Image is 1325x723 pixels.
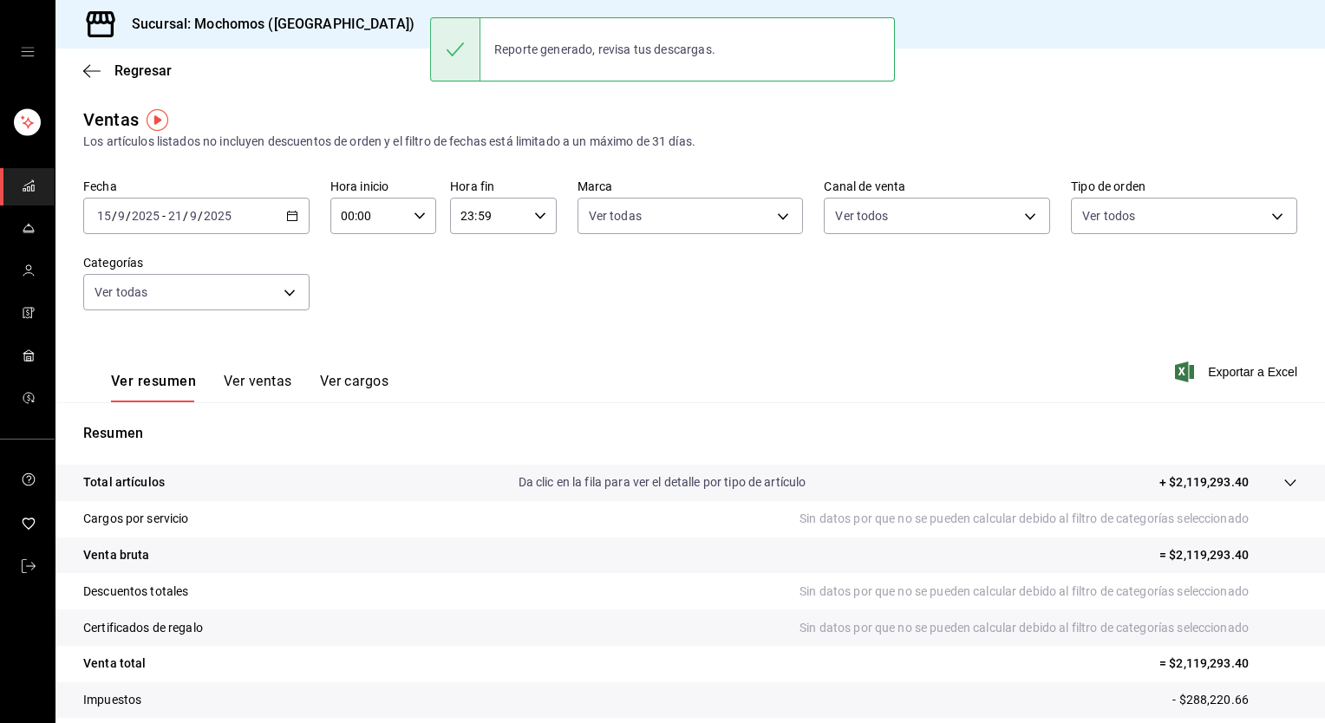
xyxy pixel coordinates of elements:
p: Resumen [83,423,1297,444]
label: Hora inicio [330,180,436,192]
input: -- [96,209,112,223]
span: - [162,209,166,223]
span: Ver todos [835,207,888,225]
p: Cargos por servicio [83,510,189,528]
div: Reporte generado, revisa tus descargas. [480,30,729,68]
span: / [126,209,131,223]
p: Impuestos [83,691,141,709]
p: = $2,119,293.40 [1159,655,1297,673]
label: Fecha [83,180,310,192]
button: Regresar [83,62,172,79]
p: Sin datos por que no se pueden calcular debido al filtro de categorías seleccionado [800,583,1297,601]
input: ---- [131,209,160,223]
p: + $2,119,293.40 [1159,473,1249,492]
input: -- [167,209,183,223]
label: Hora fin [450,180,556,192]
p: = $2,119,293.40 [1159,546,1297,564]
input: -- [189,209,198,223]
span: Regresar [114,62,172,79]
img: Tooltip marker [147,109,168,131]
p: Total artículos [83,473,165,492]
span: Ver todos [1082,207,1135,225]
button: open drawer [21,45,35,59]
p: Da clic en la fila para ver el detalle por tipo de artículo [519,473,806,492]
span: Ver todas [95,283,147,301]
span: / [112,209,117,223]
div: Ventas [83,107,139,133]
button: Ver ventas [224,373,292,402]
h3: Sucursal: Mochomos ([GEOGRAPHIC_DATA]) [118,14,414,35]
button: Exportar a Excel [1178,361,1297,382]
label: Canal de venta [824,180,1050,192]
span: / [198,209,203,223]
label: Tipo de orden [1071,180,1297,192]
p: Venta bruta [83,546,149,564]
p: Venta total [83,655,146,673]
p: Certificados de regalo [83,619,203,637]
p: Sin datos por que no se pueden calcular debido al filtro de categorías seleccionado [800,619,1297,637]
label: Marca [578,180,804,192]
p: - $288,220.66 [1172,691,1297,709]
div: Los artículos listados no incluyen descuentos de orden y el filtro de fechas está limitado a un m... [83,133,1297,151]
label: Categorías [83,257,310,269]
p: Sin datos por que no se pueden calcular debido al filtro de categorías seleccionado [800,510,1297,528]
button: Ver resumen [111,373,196,402]
input: ---- [203,209,232,223]
p: Descuentos totales [83,583,188,601]
input: -- [117,209,126,223]
span: Ver todas [589,207,642,225]
div: navigation tabs [111,373,388,402]
button: Ver cargos [320,373,389,402]
span: / [183,209,188,223]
